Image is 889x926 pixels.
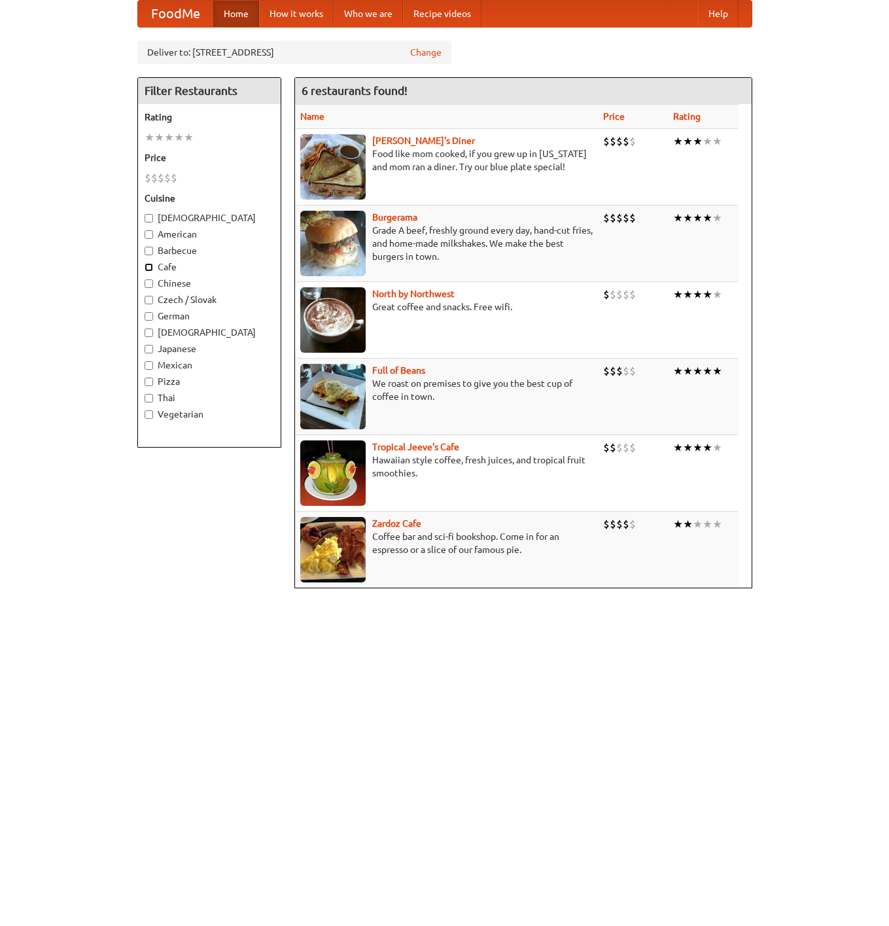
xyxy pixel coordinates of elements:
[603,440,610,455] li: $
[683,211,693,225] li: ★
[610,440,616,455] li: $
[673,287,683,302] li: ★
[673,211,683,225] li: ★
[703,287,712,302] li: ★
[603,111,625,122] a: Price
[145,228,274,241] label: American
[300,111,324,122] a: Name
[623,364,629,378] li: $
[300,147,593,173] p: Food like mom cooked, if you grew up in [US_STATE] and mom ran a diner. Try our blue plate special!
[158,171,164,185] li: $
[616,517,623,531] li: $
[145,408,274,421] label: Vegetarian
[300,440,366,506] img: jeeves.jpg
[410,46,442,59] a: Change
[629,517,636,531] li: $
[145,342,274,355] label: Japanese
[213,1,259,27] a: Home
[703,134,712,149] li: ★
[300,211,366,276] img: burgerama.jpg
[623,517,629,531] li: $
[623,287,629,302] li: $
[372,442,459,452] a: Tropical Jeeve's Cafe
[300,300,593,313] p: Great coffee and snacks. Free wifi.
[145,277,274,290] label: Chinese
[616,134,623,149] li: $
[145,296,153,304] input: Czech / Slovak
[145,151,274,164] h5: Price
[137,41,451,64] div: Deliver to: [STREET_ADDRESS]
[145,326,274,339] label: [DEMOGRAPHIC_DATA]
[300,134,366,200] img: sallys.jpg
[673,517,683,531] li: ★
[145,310,274,323] label: German
[145,211,274,224] label: [DEMOGRAPHIC_DATA]
[673,134,683,149] li: ★
[154,130,164,145] li: ★
[145,171,151,185] li: $
[300,287,366,353] img: north.jpg
[712,440,722,455] li: ★
[616,440,623,455] li: $
[145,410,153,419] input: Vegetarian
[300,377,593,403] p: We roast on premises to give you the best cup of coffee in town.
[372,289,455,299] b: North by Northwest
[145,247,153,255] input: Barbecue
[693,517,703,531] li: ★
[623,134,629,149] li: $
[300,517,366,582] img: zardoz.jpg
[629,134,636,149] li: $
[138,78,281,104] h4: Filter Restaurants
[145,329,153,337] input: [DEMOGRAPHIC_DATA]
[138,1,213,27] a: FoodMe
[145,230,153,239] input: American
[174,130,184,145] li: ★
[623,440,629,455] li: $
[403,1,481,27] a: Recipe videos
[145,359,274,372] label: Mexican
[698,1,739,27] a: Help
[693,134,703,149] li: ★
[712,287,722,302] li: ★
[673,440,683,455] li: ★
[610,287,616,302] li: $
[703,211,712,225] li: ★
[164,171,171,185] li: $
[629,287,636,302] li: $
[610,517,616,531] li: $
[616,364,623,378] li: $
[145,260,274,274] label: Cafe
[703,364,712,378] li: ★
[145,214,153,223] input: [DEMOGRAPHIC_DATA]
[145,244,274,257] label: Barbecue
[259,1,334,27] a: How it works
[712,364,722,378] li: ★
[145,192,274,205] h5: Cuisine
[616,211,623,225] li: $
[145,293,274,306] label: Czech / Slovak
[145,375,274,388] label: Pizza
[372,135,475,146] a: [PERSON_NAME]'s Diner
[683,440,693,455] li: ★
[610,134,616,149] li: $
[164,130,174,145] li: ★
[703,517,712,531] li: ★
[184,130,194,145] li: ★
[683,134,693,149] li: ★
[610,364,616,378] li: $
[300,454,593,480] p: Hawaiian style coffee, fresh juices, and tropical fruit smoothies.
[151,171,158,185] li: $
[145,263,153,272] input: Cafe
[372,518,421,529] b: Zardoz Cafe
[683,364,693,378] li: ★
[145,391,274,404] label: Thai
[629,440,636,455] li: $
[693,440,703,455] li: ★
[693,364,703,378] li: ★
[603,517,610,531] li: $
[145,378,153,386] input: Pizza
[712,517,722,531] li: ★
[145,111,274,124] h5: Rating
